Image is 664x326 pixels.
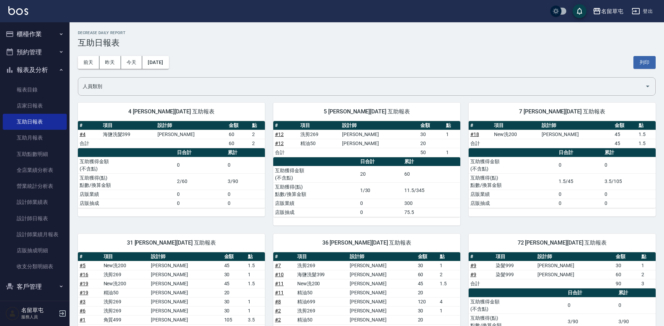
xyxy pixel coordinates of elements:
td: 0 [175,190,226,199]
td: 45 [613,139,637,148]
td: 精油699 [295,297,348,306]
div: 名留草屯 [601,7,623,16]
a: #3 [80,299,86,304]
td: 0 [358,199,403,208]
td: 45 [222,279,246,288]
button: 報表及分析 [3,61,67,79]
td: [PERSON_NAME] [149,306,222,315]
td: 60 [416,270,438,279]
td: 2/60 [175,173,226,190]
th: 金額 [222,252,246,261]
table: a dense table [469,252,656,288]
td: 互助獲得金額 (不含點) [469,157,557,173]
td: 3.5 [246,315,265,324]
th: # [78,252,102,261]
th: 日合計 [358,157,403,166]
td: 角質499 [102,315,149,324]
td: New洗200 [102,279,149,288]
td: 0 [557,157,603,173]
td: 0 [175,157,226,173]
th: 日合計 [175,148,226,157]
td: 洗剪269 [295,261,348,270]
td: [PERSON_NAME] [536,270,614,279]
td: 1 [246,270,265,279]
td: [PERSON_NAME] [149,270,222,279]
button: Open [642,81,653,92]
a: #9 [470,272,476,277]
td: [PERSON_NAME] [149,261,222,270]
a: 全店業績分析表 [3,162,67,178]
td: 1 [438,306,460,315]
td: [PERSON_NAME] [149,288,222,297]
td: 合計 [78,139,101,148]
td: 1/30 [358,182,403,199]
span: 36 [PERSON_NAME][DATE] 互助報表 [282,239,452,246]
a: #12 [275,132,284,137]
td: 互助獲得(點) 點數/換算金額 [469,173,557,190]
button: [DATE] [142,56,169,69]
a: 報表目錄 [3,82,67,98]
td: 2 [250,139,265,148]
a: #4 [80,132,86,137]
td: 30 [222,270,246,279]
td: 1 [640,261,656,270]
td: 30 [614,261,639,270]
a: #9 [470,263,476,268]
td: 0 [566,297,617,313]
button: 客戶管理 [3,278,67,296]
a: #6 [80,308,86,313]
td: [PERSON_NAME] [348,315,416,324]
a: #12 [275,141,284,146]
td: 洗剪269 [102,270,149,279]
td: 3 [640,279,656,288]
td: [PERSON_NAME] [149,315,222,324]
th: 金額 [419,121,444,130]
td: 合計 [273,148,299,157]
td: 互助獲得金額 (不含點) [469,297,566,313]
button: 登出 [629,5,656,18]
td: 0 [226,199,265,208]
th: # [273,252,295,261]
th: 項目 [494,252,536,261]
h3: 互助日報表 [78,38,656,48]
td: 105 [222,315,246,324]
td: 11.5/345 [403,182,460,199]
td: 1.5 [438,279,460,288]
td: New洗200 [295,279,348,288]
a: 設計師業績表 [3,194,67,210]
td: 0 [226,157,265,173]
table: a dense table [78,148,265,208]
td: 店販抽成 [78,199,175,208]
td: 45 [613,130,637,139]
td: 洗剪269 [295,306,348,315]
span: 4 [PERSON_NAME][DATE] 互助報表 [86,108,257,115]
button: 昨天 [99,56,121,69]
a: #11 [275,281,284,286]
td: 120 [416,297,438,306]
td: 0 [557,199,603,208]
th: 累計 [603,148,656,157]
td: 1 [444,148,460,157]
td: 店販業績 [273,199,358,208]
td: 洗剪269 [102,297,149,306]
td: 1 [246,306,265,315]
td: 精油50 [102,288,149,297]
a: #11 [275,290,284,295]
td: 1 [246,297,265,306]
a: #7 [275,263,281,268]
td: 1.5 [246,279,265,288]
a: #8 [275,299,281,304]
th: 點 [640,252,656,261]
a: 設計師業績月報表 [3,226,67,242]
td: [PERSON_NAME] [536,261,614,270]
button: 今天 [121,56,143,69]
td: 精油50 [299,139,340,148]
td: 45 [222,261,246,270]
td: 海鹽洗髮399 [101,130,156,139]
td: 精油50 [295,288,348,297]
td: 1.5 [637,139,656,148]
td: 30 [416,306,438,315]
th: 設計師 [340,121,419,130]
a: 店販抽成明細 [3,242,67,259]
td: 店販抽成 [469,199,557,208]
